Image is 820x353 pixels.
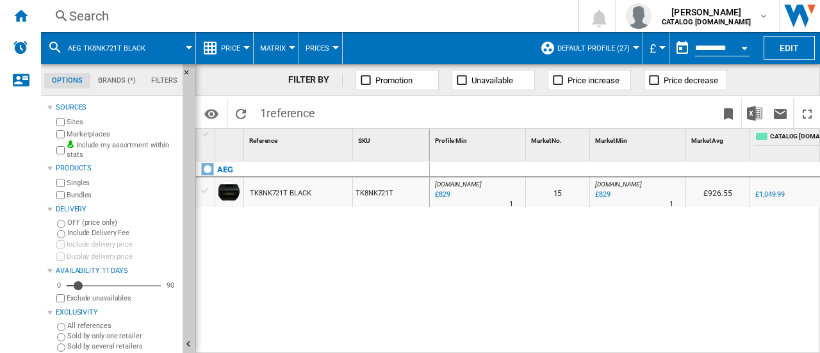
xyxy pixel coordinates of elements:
span: Market Avg [691,137,723,144]
div: TK8NK721T BLACK [250,179,311,208]
div: Last updated : Monday, 18 August 2025 10:03 [433,188,450,201]
label: OFF (price only) [67,218,177,227]
span: Price increase [568,76,619,85]
input: Include my assortment within stats [56,142,65,158]
label: Singles [67,178,177,188]
input: Include Delivery Fee [57,230,65,238]
div: Exclusivity [56,308,177,318]
input: Sold by only one retailer [57,333,65,341]
button: Open calendar [733,35,756,58]
input: Sites [56,118,65,126]
span: Market Min [595,137,627,144]
button: AEG TK8NK721T BLACK [68,32,158,64]
button: Price increase [548,70,631,90]
div: Price [202,32,247,64]
button: Price decrease [644,70,727,90]
label: Include delivery price [67,240,177,249]
div: Sources [56,103,177,113]
button: Price [221,32,247,64]
md-menu: Currency [643,32,669,64]
input: Singles [56,179,65,187]
span: Reference [249,137,277,144]
md-tab-item: Options [44,73,90,88]
span: Prices [306,44,329,53]
div: Products [56,163,177,174]
div: Availability 11 Days [56,266,177,276]
div: Sort None [529,129,589,149]
label: Bundles [67,190,177,200]
div: Prices [306,32,336,64]
input: Marketplaces [56,130,65,138]
div: Sort None [247,129,352,149]
input: OFF (price only) [57,220,65,228]
div: FILTER BY [288,74,343,86]
div: Market No. Sort None [529,129,589,149]
div: 15 [526,177,589,207]
label: All references [67,321,177,331]
div: AEG TK8NK721T BLACK [47,32,189,64]
button: Send this report by email [767,98,793,128]
label: Sold by several retailers [67,341,177,351]
div: SKU Sort None [356,129,429,149]
div: £1,049.99 [755,190,785,199]
div: £1,049.99 [753,188,785,201]
div: Delivery Time : 1 day [509,198,513,211]
label: Marketplaces [67,129,177,139]
div: £926.55 [686,177,750,207]
div: Sort None [432,129,525,149]
div: £ [650,32,662,64]
md-tab-item: Brands (*) [90,73,143,88]
label: Sites [67,117,177,127]
b: CATALOG [DOMAIN_NAME] [662,18,751,26]
div: 0 [54,281,64,290]
div: Sort None [689,129,750,149]
div: Search [69,7,545,25]
input: All references [57,323,65,331]
div: TK8NK721T [353,177,429,207]
div: Sort None [218,129,243,149]
button: Options [199,102,224,125]
input: Display delivery price [56,294,65,302]
img: mysite-bg-18x18.png [67,140,74,148]
div: Delivery Time : 1 day [669,198,673,211]
input: Sold by several retailers [57,343,65,352]
span: Price decrease [664,76,718,85]
button: Unavailable [452,70,535,90]
span: Price [221,44,240,53]
input: Bundles [56,191,65,199]
button: Edit [764,36,815,60]
md-slider: Availability [67,279,161,292]
input: Display delivery price [56,252,65,261]
span: [DOMAIN_NAME] [595,181,642,188]
button: Download in Excel [742,98,767,128]
button: Hide [183,64,198,87]
md-tab-item: Filters [143,73,185,88]
div: Sort None [356,129,429,149]
span: Profile Min [435,137,467,144]
span: reference [266,106,315,120]
button: Bookmark this report [716,98,741,128]
span: [DOMAIN_NAME] [435,181,482,188]
button: Maximize [794,98,820,128]
button: Promotion [356,70,439,90]
span: £ [650,42,656,55]
div: Sort None [593,129,685,149]
div: Market Min Sort None [593,129,685,149]
button: md-calendar [669,35,695,61]
div: 90 [163,281,177,290]
button: Reload [228,98,254,128]
img: profile.jpg [626,3,652,29]
span: SKU [358,137,370,144]
div: Delivery [56,204,177,215]
button: Matrix [260,32,292,64]
span: Default profile (27) [557,44,630,53]
span: Market No. [531,137,562,144]
label: Sold by only one retailer [67,331,177,341]
div: Market Avg Sort None [689,129,750,149]
div: Profile Min Sort None [432,129,525,149]
label: Include Delivery Fee [67,228,177,238]
div: Default profile (27) [540,32,636,64]
span: Matrix [260,44,286,53]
